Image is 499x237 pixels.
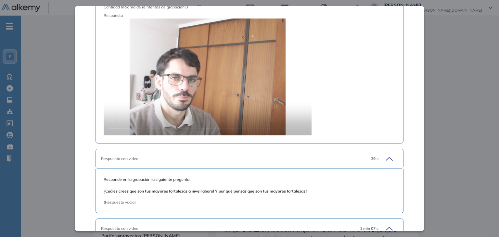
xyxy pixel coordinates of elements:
b: ¿Cuáles crees que son tus mayores fortalezas a nivel laboral Y por qué pensás que son tus mayores... [104,189,307,193]
span: 1 min 07 s [360,226,378,231]
div: Respuesta con video [101,226,354,231]
iframe: Chat Widget [467,206,499,237]
span: 39 s [371,156,378,162]
span: Respuesta [104,13,366,19]
span: Responde en la grabación la siguiente pregunta: [104,177,395,194]
div: Respuesta con video [101,156,365,162]
span: (Respuesta vacia) [104,199,366,205]
span: Cantidad máxima de reintentos de grabación : [104,4,186,10]
span: 0 [186,4,188,10]
div: Widget de chat [467,206,499,237]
